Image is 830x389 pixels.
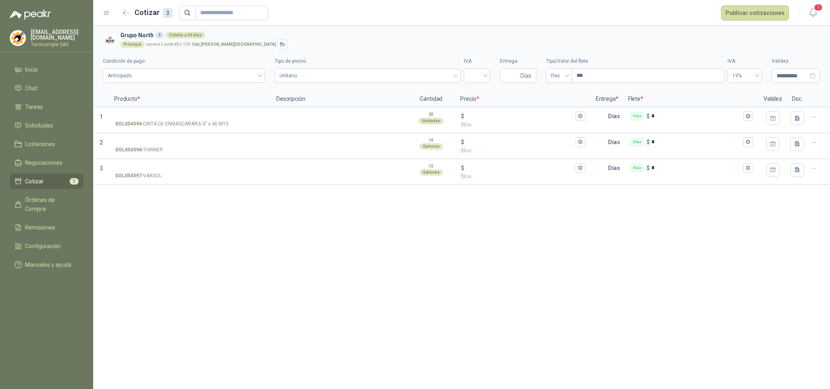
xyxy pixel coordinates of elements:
label: Tipo de precio [275,57,461,65]
label: IVA [728,57,762,65]
strong: SOL054597 [115,172,142,180]
p: $ [461,147,585,155]
p: 10 [429,137,433,144]
a: Solicitudes [10,118,83,133]
p: Validez [759,91,787,107]
p: - THINNER [115,146,163,154]
span: ,00 [467,174,472,179]
a: Licitaciones [10,136,83,152]
div: 3 [155,32,164,38]
h3: Grupo North [120,31,817,40]
p: - CINTA DE ENMASCARAR3/4" x 40 MTS [115,120,228,128]
p: 15 [429,163,433,170]
span: Flex [551,70,567,82]
div: Flex [631,164,643,172]
strong: SOL054594 [115,120,142,128]
a: Remisiones [10,220,83,235]
span: 0 [464,174,472,179]
strong: SOL054596 [115,146,142,154]
button: $$0,00 [576,137,585,147]
p: $ [461,112,464,121]
span: Licitaciones [25,140,55,149]
input: Flex $ [651,139,742,145]
div: Principal [120,41,145,48]
button: $$0,00 [576,111,585,121]
span: Manuales y ayuda [25,260,71,269]
div: Flex [631,138,643,146]
button: Flex $ [743,163,753,173]
button: Publicar cotizaciones [721,5,789,21]
img: Company Logo [103,33,117,47]
p: carrera 5 norte #52-130 - [146,43,276,47]
div: Flex [631,112,643,120]
label: Tipo/Valor del flete [546,57,724,65]
span: 19% [732,70,757,82]
button: Flex $ [743,137,753,147]
a: Inicio [10,62,83,77]
span: Negociaciones [25,158,62,167]
p: Precio [455,91,591,107]
a: Configuración [10,238,83,254]
span: Remisiones [25,223,55,232]
span: 0 [464,122,472,128]
p: Días [608,108,623,124]
p: - VARSOL [115,172,162,180]
p: $ [647,164,650,172]
label: Validez [772,57,820,65]
label: IVA [464,57,490,65]
p: Cantidad [407,91,455,107]
span: ,00 [467,123,472,127]
span: Anticipado [108,70,260,82]
a: Tareas [10,99,83,115]
p: Días [608,160,623,176]
div: 3 [163,8,173,18]
p: Doc [787,91,807,107]
p: $ [461,138,464,147]
span: 0 [464,148,472,153]
input: Flex $ [651,165,742,171]
div: Crédito a 30 días [166,32,205,38]
a: Negociaciones [10,155,83,170]
button: $$0,00 [576,163,585,173]
input: $$0,00 [466,113,574,119]
label: Entrega [500,57,536,65]
span: Inicio [25,65,38,74]
span: 1 [100,113,103,120]
span: Días [521,69,531,83]
span: Cotizar [25,177,44,186]
span: Unitario [280,70,456,82]
a: Órdenes de Compra [10,192,83,217]
p: 20 [429,111,433,118]
p: Días [608,134,623,150]
span: 1 [814,4,823,11]
input: SOL054594-CINTA DE ENMASCARAR3/4" x 40 MTS [115,113,266,119]
div: Galones [420,169,443,176]
a: Manuales y ayuda [10,257,83,272]
span: 3 [100,165,103,172]
span: 3 [70,178,79,185]
label: Condición de pago [103,57,265,65]
p: $ [647,138,650,147]
span: Chat [25,84,37,93]
a: Cotizar3 [10,174,83,189]
input: SOL054597-VARSOL [115,165,266,171]
a: Chat [10,81,83,96]
span: Tareas [25,102,43,111]
div: Galones [420,143,443,150]
p: Descripción [271,91,407,107]
button: 1 [806,6,820,20]
p: $ [647,112,650,121]
p: Producto [109,91,271,107]
img: Logo peakr [10,10,51,19]
p: [EMAIL_ADDRESS][DOMAIN_NAME] [31,29,83,40]
p: $ [461,173,585,181]
span: Solicitudes [25,121,53,130]
input: Flex $ [651,113,742,119]
span: 2 [100,139,103,146]
div: Unidades [418,118,444,124]
strong: Cali , [PERSON_NAME][GEOGRAPHIC_DATA] [192,42,276,47]
p: Flete [623,91,759,107]
h2: Cotizar [134,7,173,18]
span: Configuración [25,242,61,251]
button: Flex $ [743,111,753,121]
